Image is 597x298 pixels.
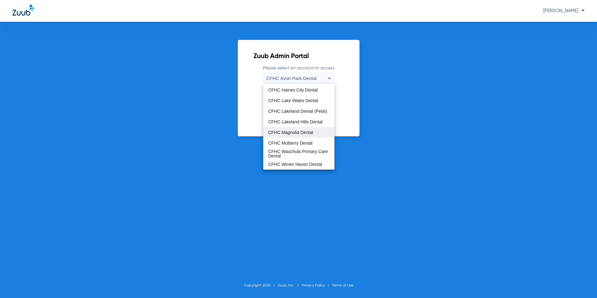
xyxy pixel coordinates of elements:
[268,149,329,158] span: CFHC Wauchula Primary Care Dental
[268,120,323,124] span: CFHC Lakeland Hills Dental
[566,268,597,298] iframe: Chat Widget
[268,88,318,92] span: CFHC Haines City Dental
[268,109,327,113] span: CFHC Lakeland Dental (Peds)
[268,141,313,145] span: CFHC Mulberry Dental
[268,130,313,135] span: CFHC Magnolia Dental
[268,98,318,103] span: CFHC Lake Wales Dental
[268,162,322,166] span: CFHC Winter Haven Dental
